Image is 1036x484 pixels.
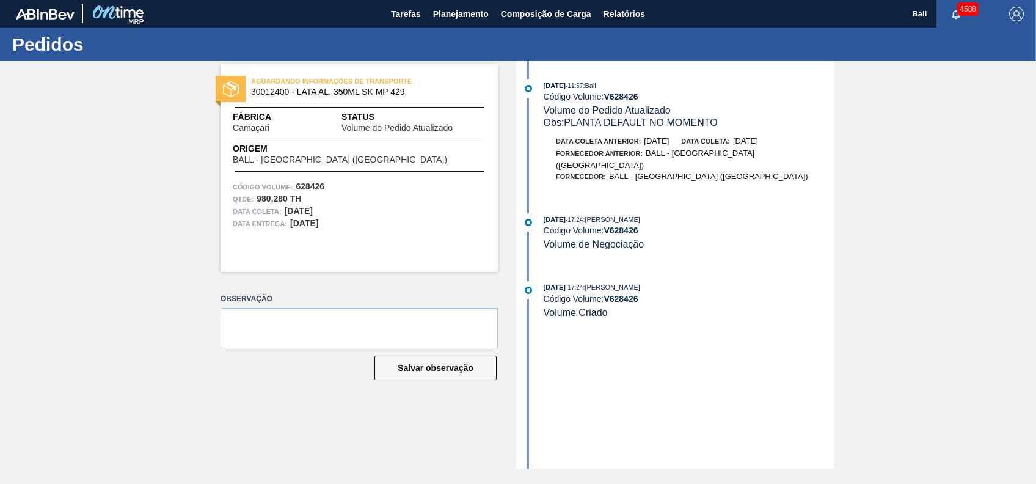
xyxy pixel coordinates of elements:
[609,172,808,181] span: BALL - [GEOGRAPHIC_DATA] ([GEOGRAPHIC_DATA])
[604,226,638,235] strong: V 628426
[374,356,497,380] button: Salvar observação
[957,2,979,16] span: 4588
[544,105,671,116] span: Volume do Pedido Atualizado
[566,284,583,291] span: - 17:24
[290,218,318,228] strong: [DATE]
[566,82,583,89] span: - 11:57
[525,219,532,226] img: atual
[583,284,640,291] span: : [PERSON_NAME]
[1009,7,1024,21] img: Logout
[233,142,482,155] span: Origem
[233,218,287,230] span: Data entrega:
[583,216,640,223] span: : [PERSON_NAME]
[604,294,638,304] strong: V 628426
[223,81,239,97] img: status
[544,294,834,304] div: Código Volume:
[544,117,718,128] span: Obs: PLANTA DEFAULT NO MOMENTO
[681,137,730,145] span: Data Coleta:
[233,123,269,133] span: Camaçari
[544,92,834,101] div: Código Volume:
[556,173,606,180] span: Fornecedor:
[501,7,591,21] span: Composição de Carga
[233,155,447,164] span: BALL - [GEOGRAPHIC_DATA] ([GEOGRAPHIC_DATA])
[556,150,643,157] span: Fornecedor Anterior:
[544,307,608,318] span: Volume Criado
[544,82,566,89] span: [DATE]
[233,181,293,193] span: Código Volume:
[251,87,473,97] span: 30012400 - LATA AL. 350ML SK MP 429
[556,137,641,145] span: Data Coleta Anterior:
[525,85,532,92] img: atual
[296,182,324,191] strong: 628426
[604,92,638,101] strong: V 628426
[544,284,566,291] span: [DATE]
[525,287,532,294] img: atual
[251,75,422,87] span: AGUARDANDO INFORMAÇÕES DE TRANSPORTE
[644,136,669,145] span: [DATE]
[936,5,976,23] button: Notificações
[285,206,313,216] strong: [DATE]
[233,205,282,218] span: Data coleta:
[233,111,308,123] span: Fábrica
[341,111,486,123] span: Status
[544,216,566,223] span: [DATE]
[12,37,229,51] h1: Pedidos
[583,82,596,89] span: : Ball
[16,9,75,20] img: TNhmsLtSVTkK8tSr43FrP2fwEKptu5GPRR3wAAAABJRU5ErkJggg==
[257,194,301,204] strong: 980,280 TH
[233,193,254,205] span: Qtde :
[566,216,583,223] span: - 17:24
[391,7,421,21] span: Tarefas
[341,123,453,133] span: Volume do Pedido Atualizado
[544,239,644,249] span: Volume de Negociação
[433,7,489,21] span: Planejamento
[544,226,834,235] div: Código Volume:
[604,7,645,21] span: Relatórios
[221,290,498,308] label: Observação
[733,136,758,145] span: [DATE]
[556,148,754,170] span: BALL - [GEOGRAPHIC_DATA] ([GEOGRAPHIC_DATA])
